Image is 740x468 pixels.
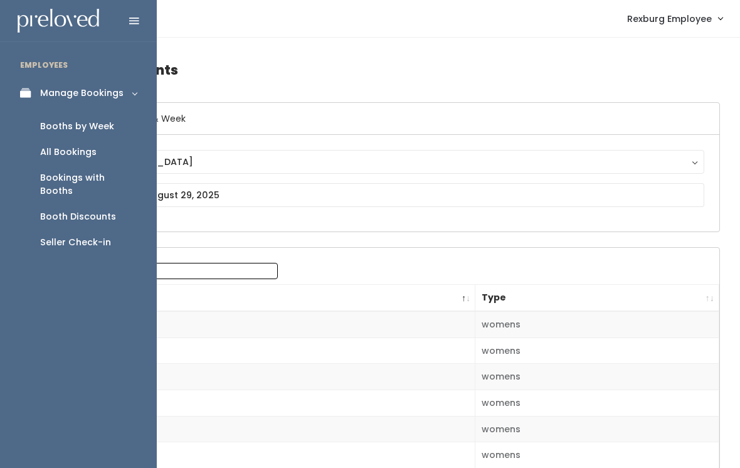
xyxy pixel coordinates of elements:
[65,311,475,338] td: 1
[475,285,719,312] th: Type: activate to sort column ascending
[475,390,719,417] td: womens
[65,338,475,364] td: 2
[65,364,475,390] td: 3
[72,263,278,279] label: Search:
[475,311,719,338] td: womens
[65,390,475,417] td: 4
[65,416,475,442] td: 5
[40,87,124,100] div: Manage Bookings
[64,53,720,87] h4: Booth Discounts
[80,150,704,174] button: [GEOGRAPHIC_DATA]
[40,236,111,249] div: Seller Check-in
[40,171,137,198] div: Bookings with Booths
[18,9,99,33] img: preloved logo
[475,364,719,390] td: womens
[40,210,116,223] div: Booth Discounts
[92,155,692,169] div: [GEOGRAPHIC_DATA]
[475,338,719,364] td: womens
[118,263,278,279] input: Search:
[80,183,704,207] input: August 23 - August 29, 2025
[65,103,719,135] h6: Select Location & Week
[65,285,475,312] th: Booth Number: activate to sort column descending
[40,120,114,133] div: Booths by Week
[627,12,712,26] span: Rexburg Employee
[475,416,719,442] td: womens
[40,146,97,159] div: All Bookings
[615,5,735,32] a: Rexburg Employee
